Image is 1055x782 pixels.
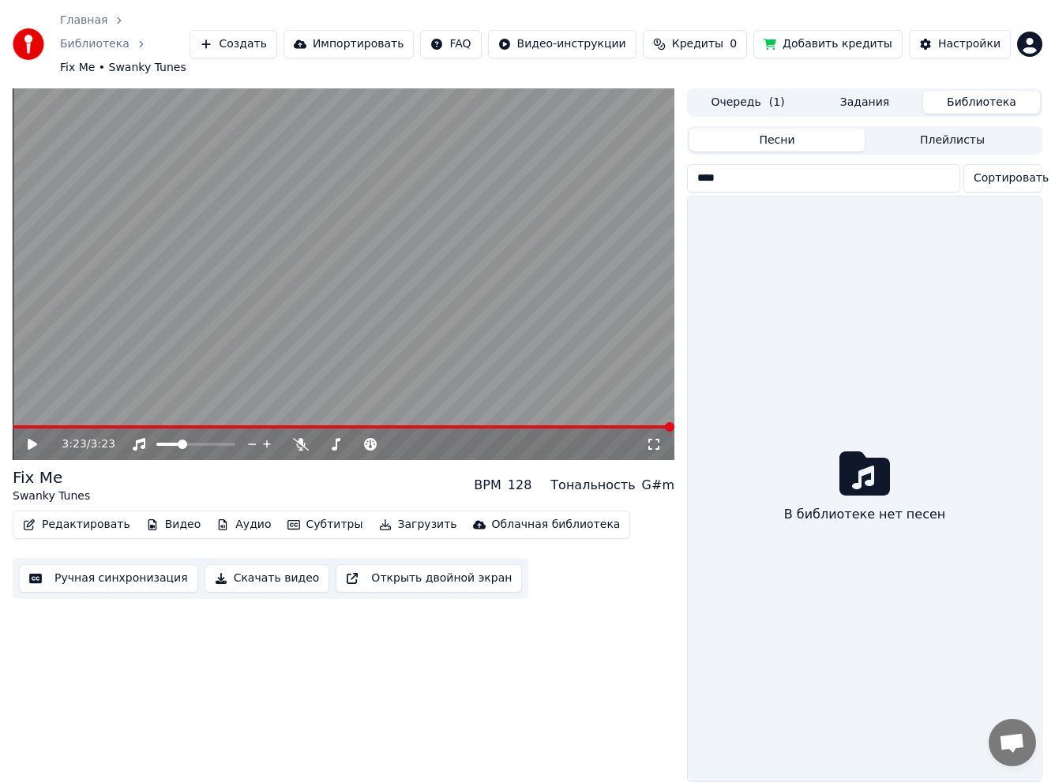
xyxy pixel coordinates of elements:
[938,36,1001,52] div: Настройки
[13,466,90,488] div: Fix Me
[19,564,198,593] button: Ручная синхронизация
[689,129,865,152] button: Песни
[508,476,532,495] div: 128
[60,13,190,76] nav: breadcrumb
[60,13,107,28] a: Главная
[60,60,186,76] span: Fix Me • Swanky Tunes
[974,170,1049,186] span: Сортировать
[778,499,952,530] div: В библиотеке нет песен
[865,129,1040,152] button: Плейлисты
[210,514,277,536] button: Аудио
[550,476,635,495] div: Тональность
[13,488,90,504] div: Swanky Tunes
[989,719,1036,766] a: Открытый чат
[769,95,785,110] span: ( 1 )
[488,30,636,58] button: Видео-инструкции
[730,36,737,52] span: 0
[190,30,276,58] button: Создать
[643,30,747,58] button: Кредиты0
[420,30,481,58] button: FAQ
[60,36,130,52] a: Библиотека
[13,28,44,60] img: youka
[689,91,806,114] button: Очередь
[642,476,674,495] div: G#m
[62,436,99,452] div: /
[373,514,464,536] button: Загрузить
[336,564,522,593] button: Открыть двойной экран
[474,476,501,495] div: BPM
[205,564,330,593] button: Скачать видео
[909,30,1011,58] button: Настройки
[283,30,415,58] button: Импортировать
[753,30,903,58] button: Добавить кредиты
[492,517,621,533] div: Облачная библиотека
[140,514,208,536] button: Видео
[17,514,137,536] button: Редактировать
[91,436,115,452] span: 3:23
[806,91,923,114] button: Задания
[672,36,723,52] span: Кредиты
[62,436,86,452] span: 3:23
[281,514,370,536] button: Субтитры
[923,91,1040,114] button: Библиотека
